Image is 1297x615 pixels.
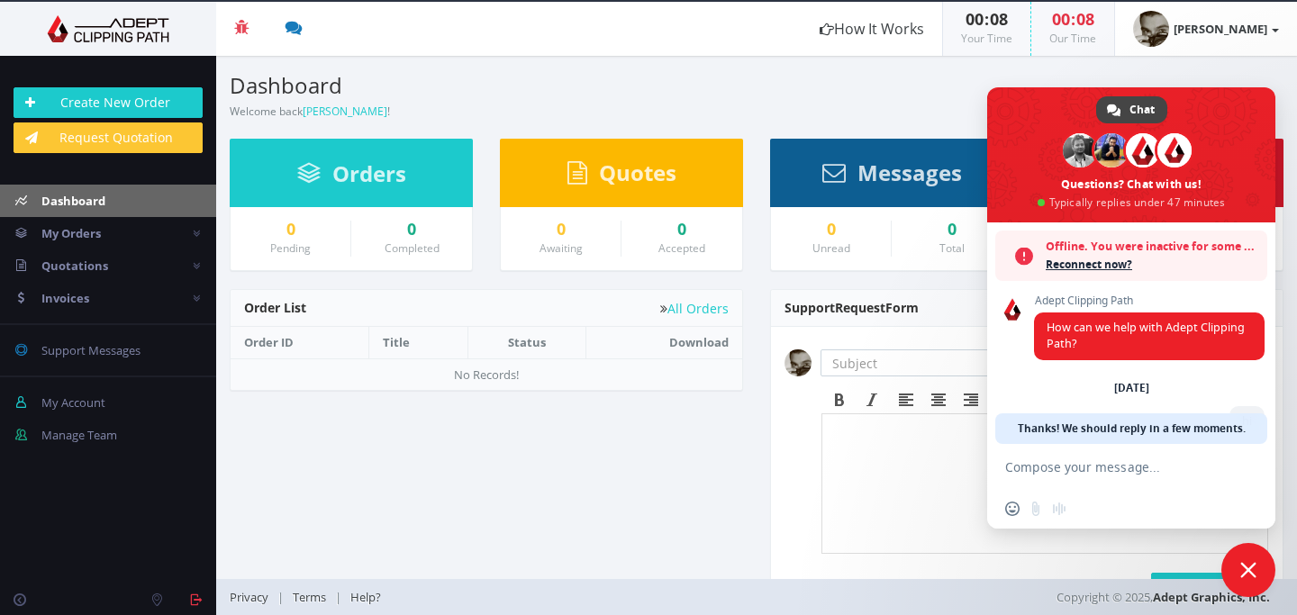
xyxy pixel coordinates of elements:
[385,240,440,256] small: Completed
[1049,31,1096,46] small: Our Time
[230,589,277,605] a: Privacy
[567,168,676,185] a: Quotes
[1153,589,1270,605] a: Adept Graphics, Inc.
[231,327,369,358] th: Order ID
[41,290,89,306] span: Invoices
[230,74,743,97] h3: Dashboard
[14,15,203,42] img: Adept Graphics
[1221,543,1275,597] div: Close chat
[984,8,990,30] span: :
[41,342,141,358] span: Support Messages
[822,168,962,185] a: Messages
[635,221,729,239] a: 0
[1114,383,1149,393] div: [DATE]
[41,394,105,411] span: My Account
[961,31,1012,46] small: Your Time
[1129,96,1155,123] span: Chat
[297,169,406,185] a: Orders
[785,221,877,239] a: 0
[1047,320,1245,351] span: How can we help with Adept Clipping Path?
[660,302,729,315] a: All Orders
[835,299,885,316] span: Request
[990,8,1008,30] span: 08
[822,414,1267,553] iframe: Rich Text Area. Press ALT-F9 for menu. Press ALT-F10 for toolbar. Press ALT-0 for help
[890,388,922,412] div: Align left
[586,327,742,358] th: Download
[1115,2,1297,56] a: [PERSON_NAME]
[939,240,965,256] small: Total
[230,579,932,615] div: | |
[231,358,742,390] td: No Records!
[785,299,919,316] span: Support Form
[1070,8,1076,30] span: :
[14,87,203,118] a: Create New Order
[1076,8,1094,30] span: 08
[1096,96,1167,123] div: Chat
[1018,413,1246,444] span: Thanks! We should reply in a few moments.
[599,158,676,187] span: Quotes
[341,589,390,605] a: Help?
[41,427,117,443] span: Manage Team
[1151,573,1269,603] button: SEND MESSAGE
[514,221,607,239] a: 0
[802,2,942,56] a: How It Works
[823,388,856,412] div: Bold
[369,327,468,358] th: Title
[821,349,1031,376] input: Subject
[332,158,406,188] span: Orders
[955,388,987,412] div: Align right
[905,221,999,239] div: 0
[270,240,311,256] small: Pending
[856,388,888,412] div: Italic
[857,158,962,187] span: Messages
[230,104,390,119] small: Welcome back !
[1052,8,1070,30] span: 00
[1034,294,1265,307] span: Adept Clipping Path
[303,104,387,119] a: [PERSON_NAME]
[1046,256,1258,274] span: Reconnect now?
[540,240,583,256] small: Awaiting
[467,327,585,358] th: Status
[244,221,337,239] a: 0
[41,225,101,241] span: My Orders
[1046,238,1258,256] span: Offline. You were inactive for some time.
[1174,21,1267,37] strong: [PERSON_NAME]
[41,258,108,274] span: Quotations
[922,388,955,412] div: Align center
[244,299,306,316] span: Order List
[14,122,203,153] a: Request Quotation
[1133,11,1169,47] img: 063cd17e7ed142ad42fc2e9b3004c4a7
[284,589,335,605] a: Terms
[1057,588,1270,606] span: Copyright © 2025,
[1005,502,1020,516] span: Insert an emoji
[812,240,850,256] small: Unread
[1005,459,1218,475] textarea: Compose your message...
[41,193,105,209] span: Dashboard
[966,8,984,30] span: 00
[785,349,812,376] img: 063cd17e7ed142ad42fc2e9b3004c4a7
[365,221,458,239] a: 0
[658,240,705,256] small: Accepted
